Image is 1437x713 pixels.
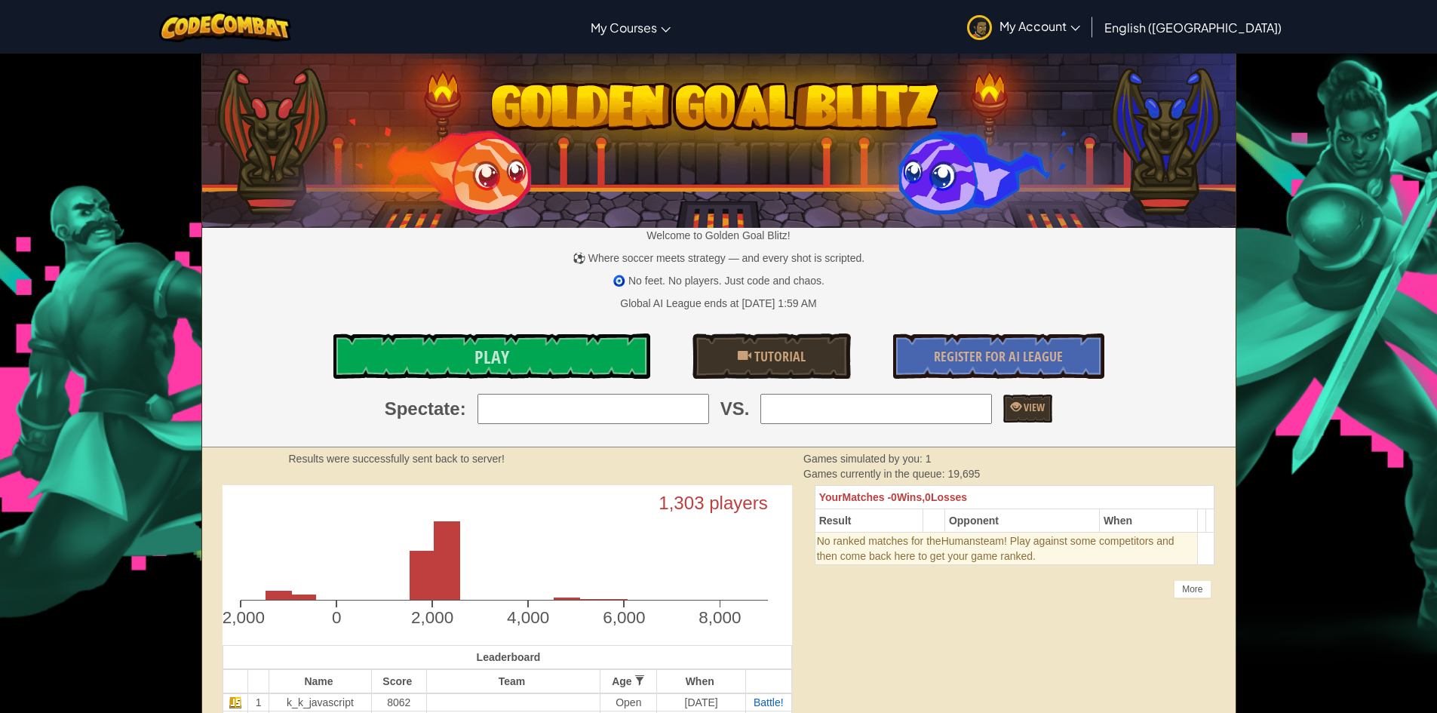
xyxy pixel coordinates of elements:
[657,669,746,693] th: When
[269,693,372,711] td: k_k_javascript
[1021,400,1045,414] span: View
[754,696,784,708] a: Battle!
[600,669,657,693] th: Age
[659,493,768,513] text: 1,303 players
[331,608,341,627] text: 0
[931,491,967,503] span: Losses
[815,486,1214,509] th: 0 0
[1097,7,1289,48] a: English ([GEOGRAPHIC_DATA])
[289,453,505,465] strong: Results were successfully sent back to server!
[202,228,1236,243] p: Welcome to Golden Goal Blitz!
[967,15,992,40] img: avatar
[817,535,941,547] span: No ranked matches for the
[803,453,926,465] span: Games simulated by you:
[603,608,645,627] text: 6,000
[843,491,892,503] span: Matches -
[699,608,741,627] text: 8,000
[474,345,509,369] span: Play
[960,3,1088,51] a: My Account
[477,651,541,663] span: Leaderboard
[591,20,657,35] span: My Courses
[934,347,1063,366] span: Register for AI League
[1104,20,1282,35] span: English ([GEOGRAPHIC_DATA])
[159,11,291,42] img: CodeCombat logo
[371,693,426,711] td: 8062
[815,533,1198,565] td: Humans
[216,608,265,627] text: -2,000
[583,7,678,48] a: My Courses
[751,347,806,366] span: Tutorial
[893,333,1104,379] a: Register for AI League
[815,509,923,533] th: Result
[507,608,549,627] text: 4,000
[269,669,372,693] th: Name
[999,18,1080,34] span: My Account
[202,48,1236,228] img: Golden Goal
[202,250,1236,266] p: ⚽ Where soccer meets strategy — and every shot is scripted.
[657,693,746,711] td: [DATE]
[944,509,1099,533] th: Opponent
[819,491,843,503] span: Your
[720,396,750,422] span: VS.
[371,669,426,693] th: Score
[620,296,816,311] div: Global AI League ends at [DATE] 1:59 AM
[460,396,466,422] span: :
[202,273,1236,288] p: 🧿 No feet. No players. Just code and chaos.
[248,693,269,711] td: 1
[947,468,980,480] span: 19,695
[897,491,925,503] span: Wins,
[803,468,947,480] span: Games currently in the queue:
[817,535,1174,562] span: team! Play against some competitors and then come back here to get your game ranked.
[385,396,460,422] span: Spectate
[1174,580,1211,598] div: More
[1099,509,1198,533] th: When
[411,608,453,627] text: 2,000
[926,453,932,465] span: 1
[426,669,600,693] th: Team
[692,333,851,379] a: Tutorial
[600,693,657,711] td: Open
